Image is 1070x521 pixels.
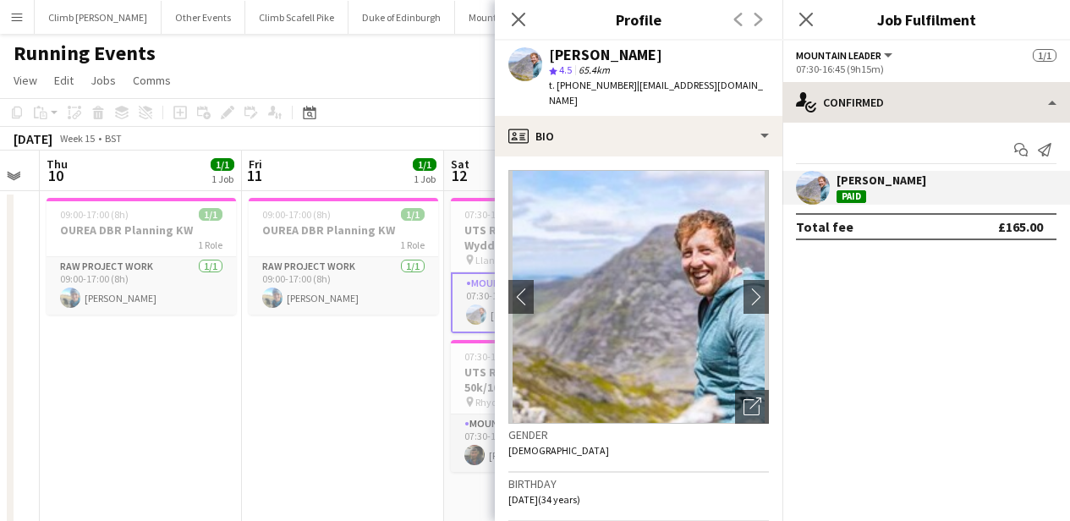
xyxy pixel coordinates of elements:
[249,198,438,315] app-job-card: 09:00-17:00 (8h)1/1OUREA DBR Planning KW1 RoleRAW project work1/109:00-17:00 (8h)[PERSON_NAME]
[401,208,425,221] span: 1/1
[508,444,609,457] span: [DEMOGRAPHIC_DATA]
[1033,49,1056,62] span: 1/1
[451,198,640,333] app-job-card: 07:30-16:45 (9h15m)1/1UTS Recce Day - 25k - Yr Wyddfa - T25Q1RE-8904 Llanberis1 RoleMountain Lead...
[14,73,37,88] span: View
[508,170,769,424] img: Crew avatar or photo
[211,173,233,185] div: 1 Job
[508,476,769,491] h3: Birthday
[105,132,122,145] div: BST
[414,173,436,185] div: 1 Job
[249,156,262,172] span: Fri
[998,218,1043,235] div: £165.00
[126,69,178,91] a: Comms
[211,158,234,171] span: 1/1
[549,79,763,107] span: | [EMAIL_ADDRESS][DOMAIN_NAME]
[508,427,769,442] h3: Gender
[796,49,881,62] span: Mountain Leader
[199,208,222,221] span: 1/1
[559,63,572,76] span: 4.5
[84,69,123,91] a: Jobs
[47,69,80,91] a: Edit
[14,130,52,147] div: [DATE]
[455,1,563,34] button: Mountain Training
[796,218,853,235] div: Total fee
[7,69,44,91] a: View
[249,257,438,315] app-card-role: RAW project work1/109:00-17:00 (8h)[PERSON_NAME]
[44,166,68,185] span: 10
[245,1,348,34] button: Climb Scafell Pike
[451,365,640,395] h3: UTS Recce Day - 50k/100k/100m - Mynydd Mawr/Moel Eilio - T25Q1RE-8926
[35,1,162,34] button: Climb [PERSON_NAME]
[451,340,640,472] app-job-card: 07:30-16:45 (9h15m)1/1UTS Recce Day - 50k/100k/100m - Mynydd Mawr/Moel Eilio - T25Q1RE-8926 Rhyd ...
[837,190,866,203] div: Paid
[549,79,637,91] span: t. [PHONE_NUMBER]
[47,198,236,315] app-job-card: 09:00-17:00 (8h)1/1OUREA DBR Planning KW1 RoleRAW project work1/109:00-17:00 (8h)[PERSON_NAME]
[448,166,469,185] span: 12
[246,166,262,185] span: 11
[451,414,640,472] app-card-role: Mountain Leader1/107:30-16:45 (9h15m)[PERSON_NAME]
[796,49,895,62] button: Mountain Leader
[54,73,74,88] span: Edit
[47,156,68,172] span: Thu
[451,272,640,333] app-card-role: Mountain Leader1/107:30-16:45 (9h15m)[PERSON_NAME]
[475,254,515,266] span: Llanberis
[262,208,331,221] span: 09:00-17:00 (8h)
[837,173,926,188] div: [PERSON_NAME]
[133,73,171,88] span: Comms
[735,390,769,424] div: Open photos pop-in
[451,156,469,172] span: Sat
[47,222,236,238] h3: OUREA DBR Planning KW
[91,73,116,88] span: Jobs
[47,257,236,315] app-card-role: RAW project work1/109:00-17:00 (8h)[PERSON_NAME]
[575,63,613,76] span: 65.4km
[348,1,455,34] button: Duke of Edinburgh
[796,63,1056,75] div: 07:30-16:45 (9h15m)
[782,8,1070,30] h3: Job Fulfilment
[464,350,552,363] span: 07:30-16:45 (9h15m)
[549,47,662,63] div: [PERSON_NAME]
[14,41,156,66] h1: Running Events
[782,82,1070,123] div: Confirmed
[475,396,518,409] span: Rhyd Ddu
[413,158,436,171] span: 1/1
[56,132,98,145] span: Week 15
[495,8,782,30] h3: Profile
[162,1,245,34] button: Other Events
[198,239,222,251] span: 1 Role
[60,208,129,221] span: 09:00-17:00 (8h)
[508,493,580,506] span: [DATE] (34 years)
[249,222,438,238] h3: OUREA DBR Planning KW
[400,239,425,251] span: 1 Role
[451,222,640,253] h3: UTS Recce Day - 25k - Yr Wyddfa - T25Q1RE-8904
[495,116,782,156] div: Bio
[464,208,552,221] span: 07:30-16:45 (9h15m)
